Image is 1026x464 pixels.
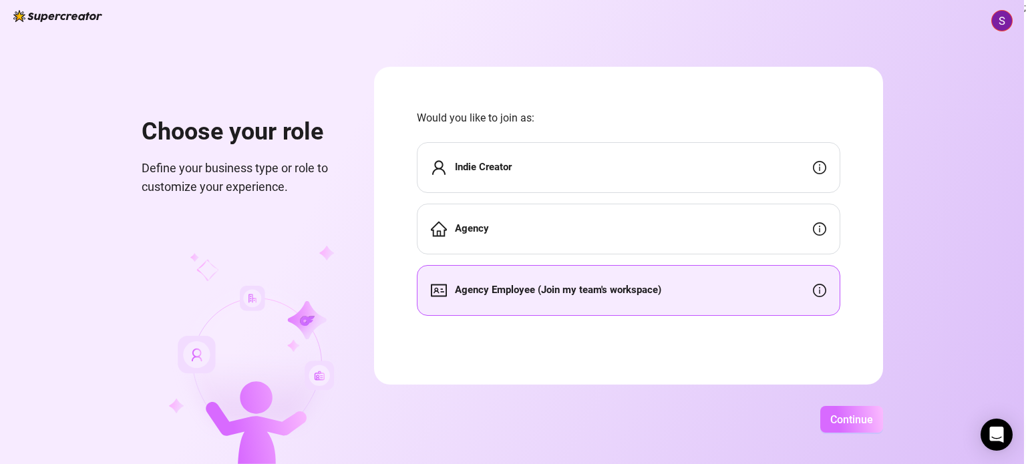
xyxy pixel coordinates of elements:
[992,11,1012,31] img: ACg8ocKLbQ1bX4usHMxvVc2HBYu7a_i-3WEtHxIwxKq503jBMzGDCw=s96-c
[820,406,883,433] button: Continue
[142,118,342,147] h1: Choose your role
[813,161,826,174] span: info-circle
[142,159,342,197] span: Define your business type or role to customize your experience.
[431,282,447,298] span: idcard
[431,160,447,176] span: user
[813,222,826,236] span: info-circle
[431,221,447,237] span: home
[455,222,489,234] strong: Agency
[455,284,661,296] strong: Agency Employee (Join my team's workspace)
[417,109,840,126] span: Would you like to join as:
[813,284,826,297] span: info-circle
[455,161,512,173] strong: Indie Creator
[830,413,873,426] span: Continue
[13,10,102,22] img: logo
[981,419,1013,451] div: Open Intercom Messenger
